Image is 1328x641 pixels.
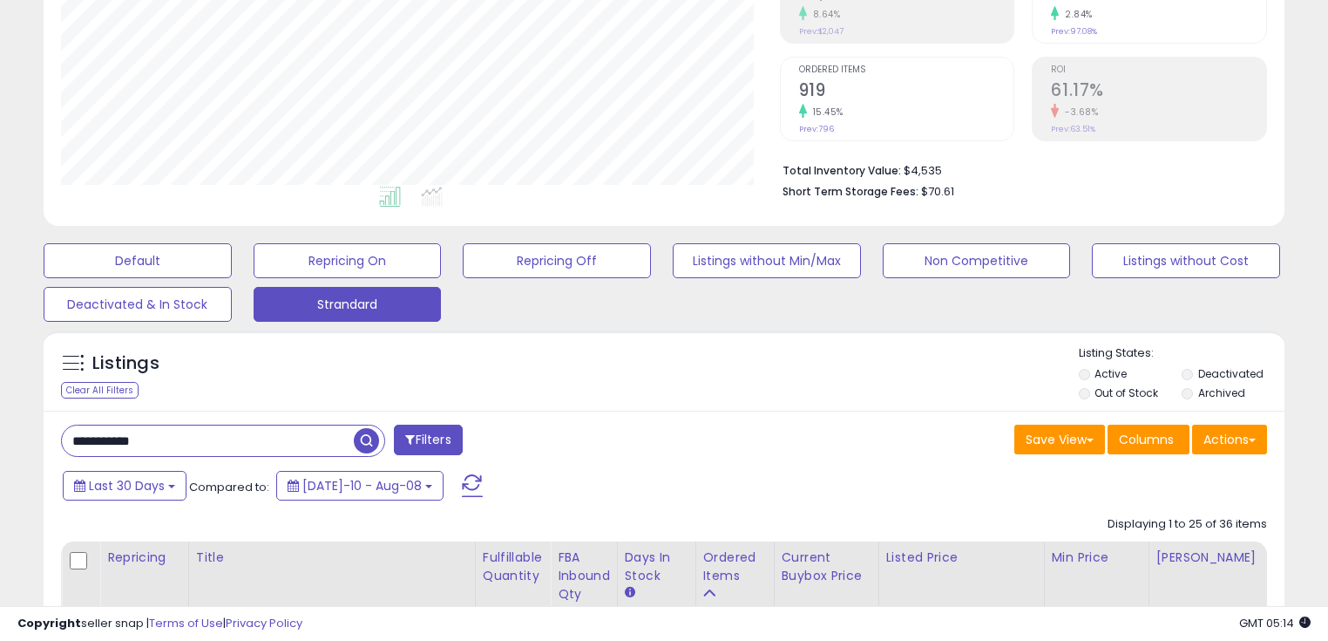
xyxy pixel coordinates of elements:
[44,287,232,322] button: Deactivated & In Stock
[149,615,223,631] a: Terms of Use
[1198,366,1264,381] label: Deactivated
[673,243,861,278] button: Listings without Min/Max
[226,615,302,631] a: Privacy Policy
[89,477,165,494] span: Last 30 Days
[1051,80,1266,104] h2: 61.17%
[276,471,444,501] button: [DATE]-10 - Aug-08
[107,549,181,567] div: Repricing
[189,479,269,495] span: Compared to:
[1094,385,1158,400] label: Out of Stock
[799,65,1014,75] span: Ordered Items
[703,549,767,585] div: Ordered Items
[783,159,1254,180] li: $4,535
[302,477,422,494] span: [DATE]-10 - Aug-08
[61,382,139,399] div: Clear All Filters
[483,549,543,585] div: Fulfillable Quantity
[463,243,651,278] button: Repricing Off
[782,549,871,585] div: Current Buybox Price
[886,549,1037,567] div: Listed Price
[807,8,841,21] small: 8.64%
[921,183,954,200] span: $70.61
[1192,425,1267,454] button: Actions
[17,616,302,632] div: seller snap | |
[1051,26,1097,37] small: Prev: 97.08%
[1051,65,1266,75] span: ROI
[799,26,844,37] small: Prev: $2,047
[625,549,688,585] div: Days In Stock
[1108,425,1189,454] button: Columns
[807,106,844,119] small: 15.45%
[1014,425,1105,454] button: Save View
[17,615,81,631] strong: Copyright
[1119,431,1174,448] span: Columns
[1239,615,1311,631] span: 2025-09-8 05:14 GMT
[63,471,186,501] button: Last 30 Days
[1052,549,1142,567] div: Min Price
[1198,385,1245,400] label: Archived
[1108,516,1267,533] div: Displaying 1 to 25 of 36 items
[254,243,442,278] button: Repricing On
[783,163,901,178] b: Total Inventory Value:
[1051,124,1095,134] small: Prev: 63.51%
[1094,366,1127,381] label: Active
[799,124,834,134] small: Prev: 796
[44,243,232,278] button: Default
[783,184,918,199] b: Short Term Storage Fees:
[1156,549,1260,567] div: [PERSON_NAME]
[1059,8,1093,21] small: 2.84%
[1092,243,1280,278] button: Listings without Cost
[254,287,442,322] button: Strandard
[196,549,468,567] div: Title
[799,80,1014,104] h2: 919
[92,351,159,376] h5: Listings
[1059,106,1098,119] small: -3.68%
[558,549,610,603] div: FBA inbound Qty
[394,425,462,455] button: Filters
[883,243,1071,278] button: Non Competitive
[1079,345,1285,362] p: Listing States:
